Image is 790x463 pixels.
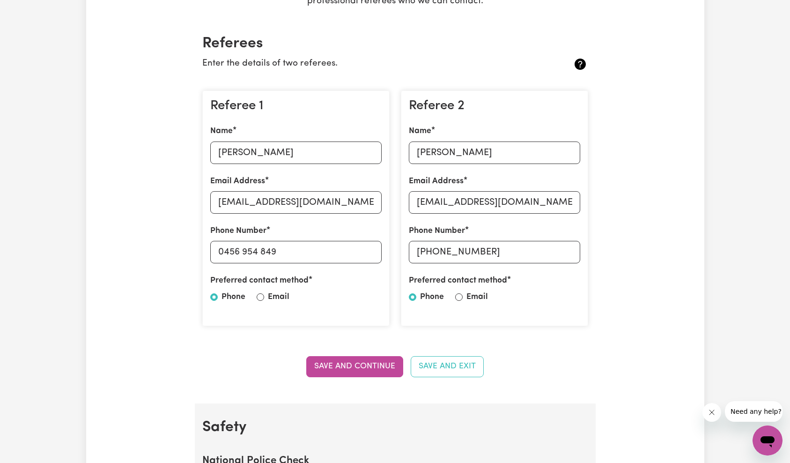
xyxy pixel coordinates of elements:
[202,57,524,71] p: Enter the details of two referees.
[409,175,464,187] label: Email Address
[210,98,382,114] h3: Referee 1
[420,291,444,303] label: Phone
[409,225,465,237] label: Phone Number
[753,426,783,456] iframe: Button to launch messaging window
[466,291,488,303] label: Email
[409,275,507,287] label: Preferred contact method
[409,125,431,137] label: Name
[210,175,265,187] label: Email Address
[411,356,484,377] button: Save and Exit
[306,356,403,377] button: Save and Continue
[202,35,588,52] h2: Referees
[210,275,309,287] label: Preferred contact method
[702,403,721,422] iframe: Close message
[268,291,289,303] label: Email
[725,401,783,422] iframe: Message from company
[210,225,266,237] label: Phone Number
[221,291,245,303] label: Phone
[210,125,233,137] label: Name
[202,418,588,436] h2: Safety
[409,98,580,114] h3: Referee 2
